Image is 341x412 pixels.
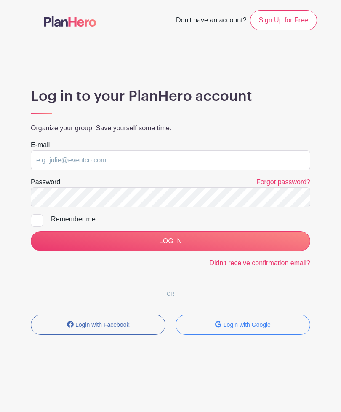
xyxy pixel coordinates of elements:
a: Sign Up for Free [250,10,317,30]
button: Login with Facebook [31,315,165,335]
div: Remember me [51,214,310,224]
button: Login with Google [176,315,310,335]
a: Forgot password? [256,178,310,186]
input: e.g. julie@eventco.com [31,150,310,170]
span: Don't have an account? [176,12,247,30]
input: LOG IN [31,231,310,251]
label: Password [31,177,60,187]
img: logo-507f7623f17ff9eddc593b1ce0a138ce2505c220e1c5a4e2b4648c50719b7d32.svg [44,16,96,27]
small: Login with Google [224,321,271,328]
a: Didn't receive confirmation email? [209,259,310,267]
label: E-mail [31,140,50,150]
small: Login with Facebook [75,321,129,328]
span: OR [160,291,181,297]
h1: Log in to your PlanHero account [31,88,310,105]
p: Organize your group. Save yourself some time. [31,123,310,133]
